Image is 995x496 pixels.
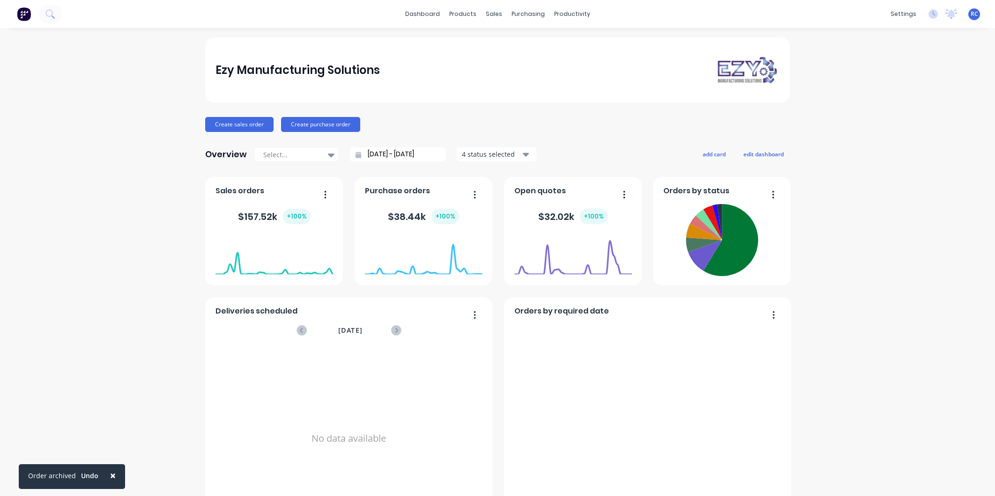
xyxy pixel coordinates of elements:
[514,185,566,197] span: Open quotes
[431,209,459,224] div: + 100 %
[697,148,732,160] button: add card
[971,10,978,18] span: RC
[507,7,549,21] div: purchasing
[110,469,116,482] span: ×
[76,469,104,483] button: Undo
[28,471,76,481] div: Order archived
[388,209,459,224] div: $ 38.44k
[238,209,311,224] div: $ 157.52k
[365,185,430,197] span: Purchase orders
[205,117,274,132] button: Create sales order
[462,149,521,159] div: 4 status selected
[17,7,31,21] img: Factory
[538,209,608,224] div: $ 32.02k
[338,325,363,336] span: [DATE]
[457,147,536,161] button: 4 status selected
[283,209,311,224] div: + 100 %
[215,185,264,197] span: Sales orders
[205,145,247,164] div: Overview
[737,148,790,160] button: edit dashboard
[215,61,380,80] div: Ezy Manufacturing Solutions
[514,306,609,317] span: Orders by required date
[663,185,729,197] span: Orders by status
[481,7,507,21] div: sales
[714,55,780,85] img: Ezy Manufacturing Solutions
[401,7,445,21] a: dashboard
[886,7,921,21] div: settings
[101,464,125,487] button: Close
[445,7,481,21] div: products
[281,117,360,132] button: Create purchase order
[549,7,595,21] div: productivity
[580,209,608,224] div: + 100 %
